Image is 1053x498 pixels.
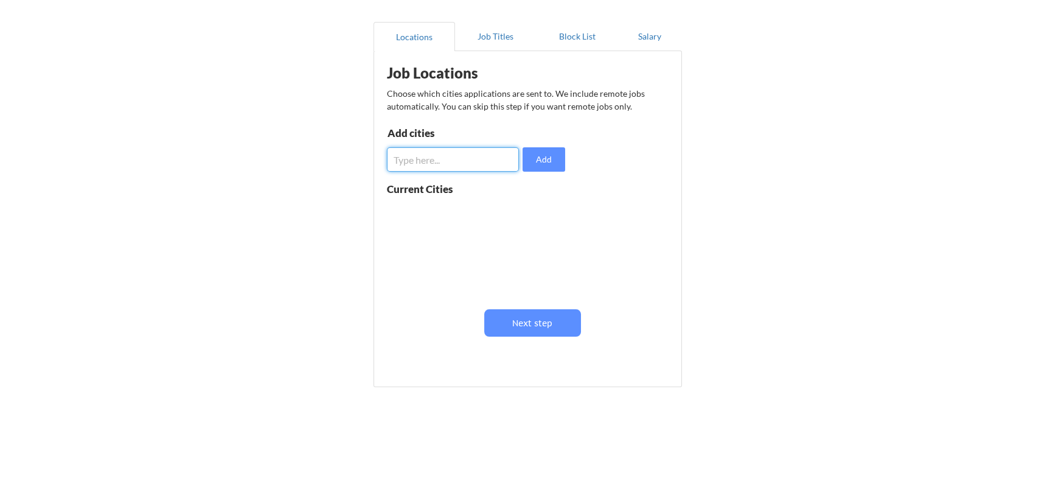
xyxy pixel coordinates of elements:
div: Job Locations [387,66,540,80]
div: Add cities [387,128,513,138]
div: Current Cities [387,184,479,194]
div: Choose which cities applications are sent to. We include remote jobs automatically. You can skip ... [387,87,667,113]
button: Job Titles [455,22,537,51]
input: Type here... [387,147,519,172]
button: Add [523,147,565,172]
button: Salary [618,22,682,51]
button: Locations [374,22,455,51]
button: Next step [484,309,581,337]
button: Block List [537,22,618,51]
